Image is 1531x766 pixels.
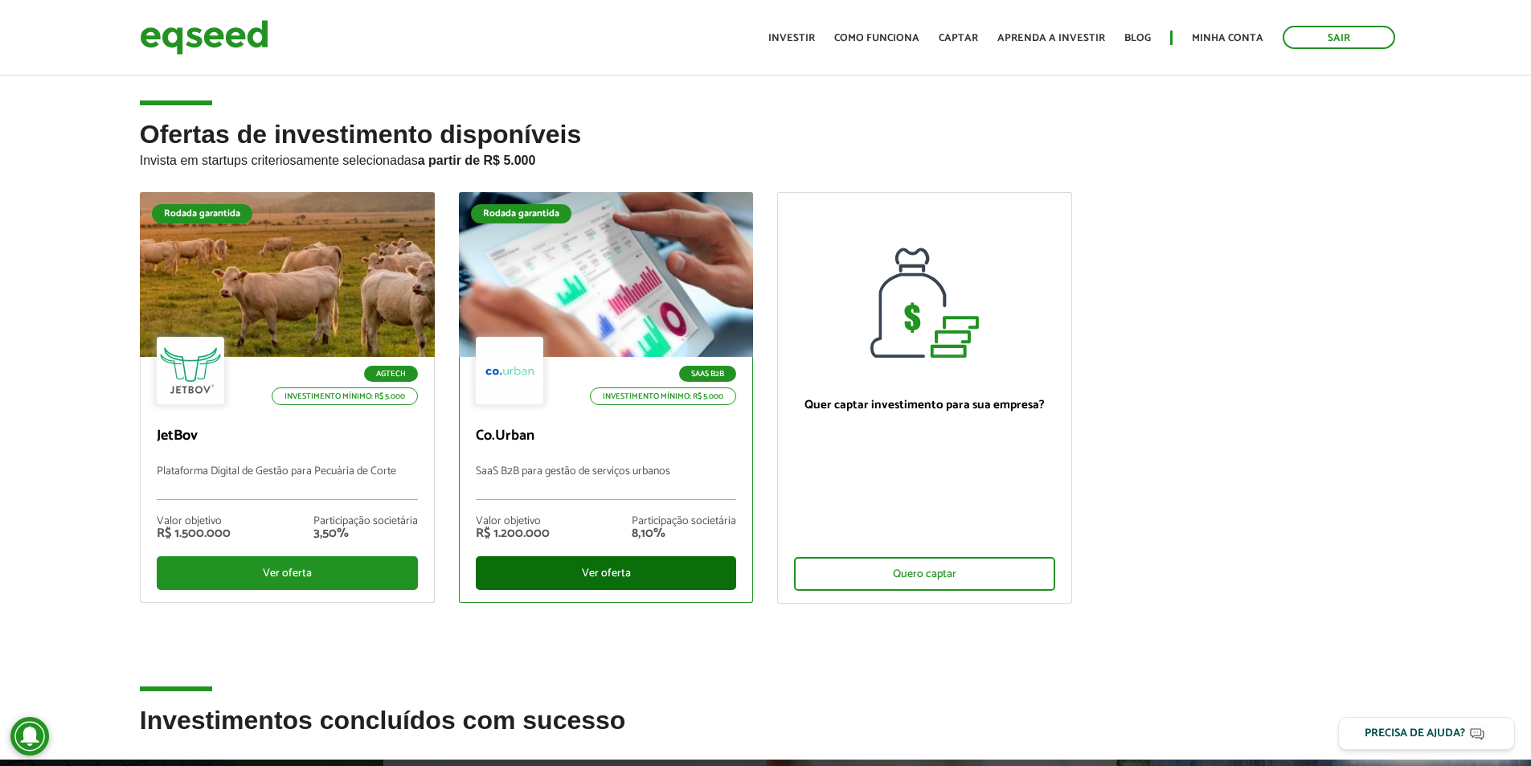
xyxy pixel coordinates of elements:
[794,398,1055,412] p: Quer captar investimento para sua empresa?
[140,121,1392,192] h2: Ofertas de investimento disponíveis
[418,154,536,167] strong: a partir de R$ 5.000
[476,516,550,527] div: Valor objetivo
[272,387,418,405] p: Investimento mínimo: R$ 5.000
[140,149,1392,168] p: Invista em startups criteriosamente selecionadas
[140,192,435,603] a: Rodada garantida Agtech Investimento mínimo: R$ 5.000 JetBov Plataforma Digital de Gestão para Pe...
[679,366,736,382] p: SaaS B2B
[140,707,1392,759] h2: Investimentos concluídos com sucesso
[140,16,268,59] img: EqSeed
[157,465,418,500] p: Plataforma Digital de Gestão para Pecuária de Corte
[157,516,231,527] div: Valor objetivo
[777,192,1072,604] a: Quer captar investimento para sua empresa? Quero captar
[834,33,919,43] a: Como funciona
[459,192,754,603] a: Rodada garantida SaaS B2B Investimento mínimo: R$ 5.000 Co.Urban SaaS B2B para gestão de serviços...
[476,556,737,590] div: Ver oferta
[476,527,550,540] div: R$ 1.200.000
[152,204,252,223] div: Rodada garantida
[471,204,571,223] div: Rodada garantida
[157,527,231,540] div: R$ 1.500.000
[590,387,736,405] p: Investimento mínimo: R$ 5.000
[313,516,418,527] div: Participação societária
[1124,33,1151,43] a: Blog
[1192,33,1263,43] a: Minha conta
[364,366,418,382] p: Agtech
[997,33,1105,43] a: Aprenda a investir
[476,428,737,445] p: Co.Urban
[157,428,418,445] p: JetBov
[157,556,418,590] div: Ver oferta
[313,527,418,540] div: 3,50%
[476,465,737,500] p: SaaS B2B para gestão de serviços urbanos
[794,557,1055,591] div: Quero captar
[768,33,815,43] a: Investir
[632,516,736,527] div: Participação societária
[632,527,736,540] div: 8,10%
[1283,26,1395,49] a: Sair
[939,33,978,43] a: Captar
